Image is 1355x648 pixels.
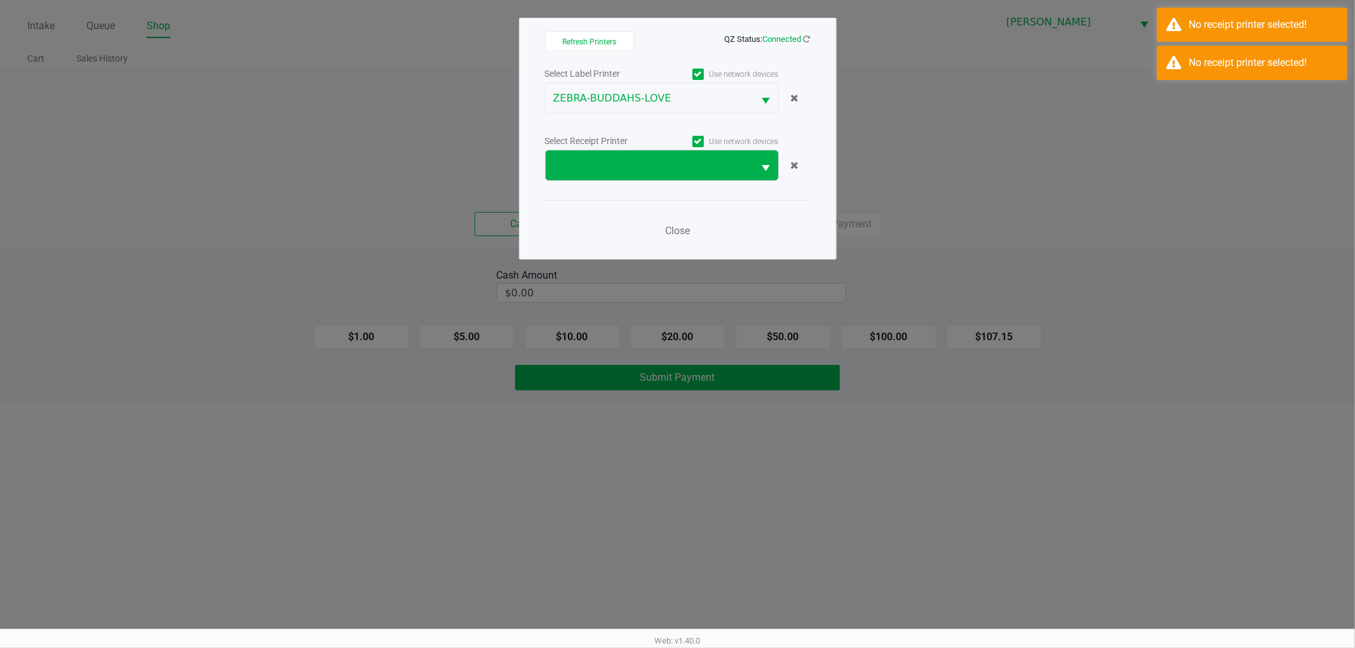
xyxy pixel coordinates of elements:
[659,218,697,244] button: Close
[655,636,701,645] span: Web: v1.40.0
[763,34,802,44] span: Connected
[754,150,778,180] button: Select
[545,135,662,148] div: Select Receipt Printer
[662,69,779,80] label: Use network devices
[1189,17,1338,32] div: No receipt printer selected!
[754,83,778,113] button: Select
[562,37,616,46] span: Refresh Printers
[545,31,634,51] button: Refresh Printers
[553,91,746,106] span: ZEBRA-BUDDAHS-LOVE
[662,136,779,147] label: Use network devices
[545,67,662,81] div: Select Label Printer
[725,34,811,44] span: QZ Status:
[665,225,690,237] span: Close
[1189,55,1338,70] div: No receipt printer selected!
